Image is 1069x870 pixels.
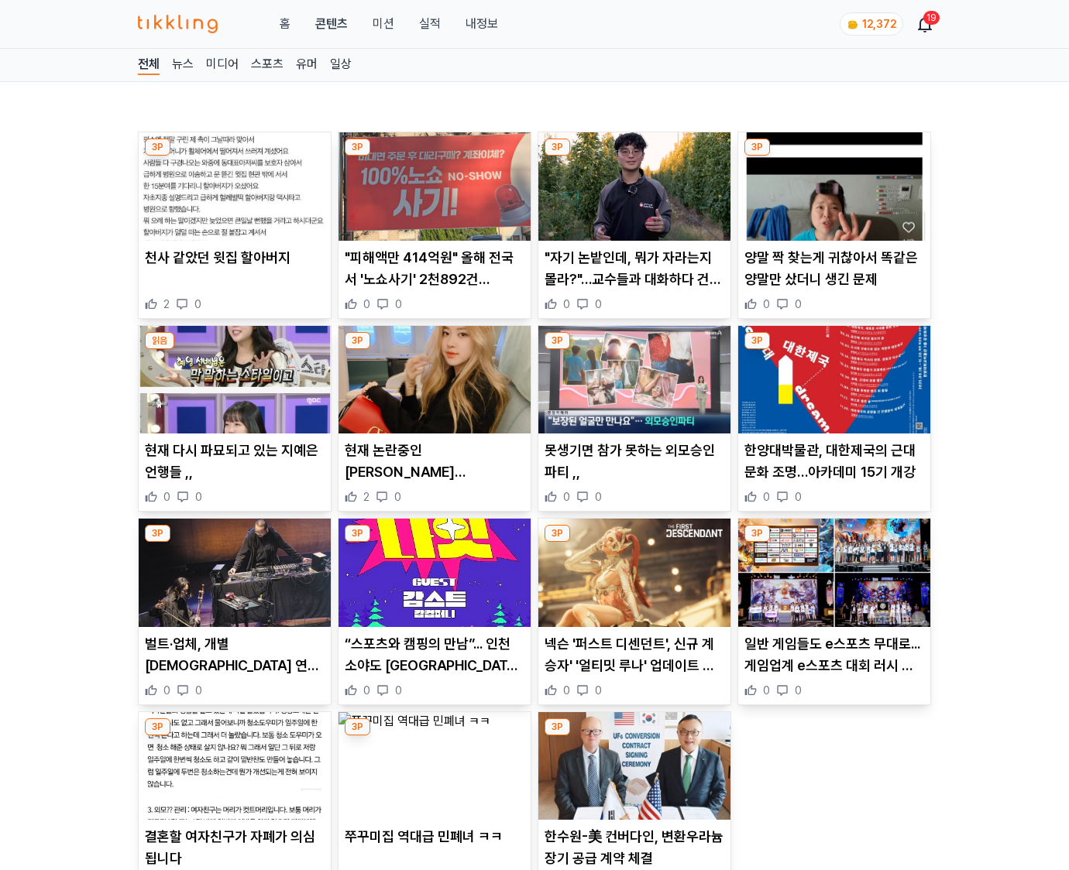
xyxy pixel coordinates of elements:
span: 2 [163,296,170,312]
span: 0 [195,683,202,698]
p: 현재 논란중인 [PERSON_NAME] [PERSON_NAME]인[PERSON_NAME] [PERSON_NAME] ㄷㄷㄷ.JPG [345,440,524,483]
img: 티끌링 [138,15,218,33]
div: 3P 벌트·업체, 개별성서 연대성으로 가는 테크노…300분 求道의 '무아지경' 벌트·업체, 개별[DEMOGRAPHIC_DATA] 연대성으로 가는 테크노…300분 求道의 '[D... [138,518,332,705]
img: coin [847,19,859,31]
div: 19 [923,11,940,25]
img: 양말 짝 찾는게 귀찮아서 똑같은 양말만 샀더니 생긴 문제 [738,132,930,241]
p: "피해액만 414억원" 올해 전국서 '노쇼사기' 2천892건… [345,247,524,290]
p: "자기 논밭인데, 뭐가 자라는지 몰라?"…교수들과 대화하다 건져 온 300억원 AI 아이디어 [545,247,724,290]
a: 미디어 [206,55,239,75]
div: 3P [545,139,570,156]
a: 실적 [419,15,441,33]
span: 0 [763,489,770,505]
p: 벌트·업체, 개별[DEMOGRAPHIC_DATA] 연대성으로 가는 테크노…300분 求道의 '[DEMOGRAPHIC_DATA]' [145,633,325,676]
p: 넥슨 '퍼스트 디센던트', 신규 계승자' '얼티밋 루나' 업데이트 실시 [545,633,724,676]
img: 한수원-美 컨버다인, 변환우라늄 장기 공급 계약 체결 [538,712,730,820]
div: 3P 현재 논란중인 박민정 장례식인스타 사진 ㄷㄷㄷ.JPG 현재 논란중인 [PERSON_NAME] [PERSON_NAME]인[PERSON_NAME] [PERSON_NAME] ... [338,325,531,512]
p: 한양대박물관, 대한제국의 근대문화 조명…아카데미 15기 개강 [744,440,924,483]
span: 0 [363,683,370,698]
div: 읽음 현재 다시 파묘되고 있는 지예은 언행들 ,, 현재 다시 파묘되고 있는 지예은 언행들 ,, 0 0 [138,325,332,512]
img: 쭈꾸미집 역대급 민폐녀 ㅋㅋ [339,712,531,820]
div: 3P 넥슨 '퍼스트 디센던트', 신규 계승자' '얼티밋 루나' 업데이트 실시 넥슨 '퍼스트 디센던트', 신규 계승자' '얼티밋 루나' 업데이트 실시 0 0 [538,518,731,705]
span: 0 [394,489,401,505]
img: 천사 같았던 윗집 할아버지 [139,132,331,241]
span: 0 [795,683,802,698]
a: 스포츠 [251,55,284,75]
img: "피해액만 414억원" 올해 전국서 '노쇼사기' 2천892건… [339,132,531,241]
span: 0 [763,296,770,312]
span: 0 [395,296,402,312]
p: 한수원-美 컨버다인, 변환우라늄 장기 공급 계약 체결 [545,826,724,869]
img: 벌트·업체, 개별성서 연대성으로 가는 테크노…300분 求道의 '무아지경' [139,519,331,627]
p: 양말 짝 찾는게 귀찮아서 똑같은 양말만 샀더니 생긴 문제 [744,247,924,290]
div: 3P 천사 같았던 윗집 할아버지 천사 같았던 윗집 할아버지 2 0 [138,132,332,319]
div: 3P 못생기면 참가 못하는 외모승인파티 ,, 못생기면 참가 못하는 외모승인파티 ,, 0 0 [538,325,731,512]
div: 3P [345,332,370,349]
div: 3P [545,332,570,349]
img: 결혼할 여자친구가 자폐가 의심됩니다 [139,712,331,820]
img: 현재 다시 파묘되고 있는 지예은 언행들 ,, [139,326,331,434]
span: 0 [795,296,802,312]
div: 3P [345,139,370,156]
div: 3P 양말 짝 찾는게 귀찮아서 똑같은 양말만 샀더니 생긴 문제 양말 짝 찾는게 귀찮아서 똑같은 양말만 샀더니 생긴 문제 0 0 [737,132,931,319]
a: 내정보 [466,15,498,33]
div: 3P [545,718,570,735]
span: 0 [795,489,802,505]
span: 0 [163,489,170,505]
div: 3P “스포츠와 캠핑의 만남”... 인천 소야도 스포티 캠핑 나잇, 28일 개최 “스포츠와 캠핑의 만남”... 인천 소야도 [GEOGRAPHIC_DATA] 나잇, 28일 개최... [338,518,531,705]
div: 3P 한양대박물관, 대한제국의 근대문화 조명…아카데미 15기 개강 한양대박물관, 대한제국의 근대문화 조명…아카데미 15기 개강 0 0 [737,325,931,512]
img: 현재 논란중인 박민정 장례식인스타 사진 ㄷㄷㄷ.JPG [339,326,531,434]
a: 콘텐츠 [315,15,348,33]
img: "자기 논밭인데, 뭐가 자라는지 몰라?"…교수들과 대화하다 건져 온 300억원 AI 아이디어 [538,132,730,241]
div: 3P [744,139,770,156]
a: 일상 [330,55,352,75]
span: 0 [395,683,402,698]
img: “스포츠와 캠핑의 만남”... 인천 소야도 스포티 캠핑 나잇, 28일 개최 [339,519,531,627]
div: 3P 일반 게임들도 e스포츠 무대로...게임업계 e스포츠 대회 러시 본격화 일반 게임들도 e스포츠 무대로...게임업계 e스포츠 대회 러시 본격화 0 0 [737,518,931,705]
a: 전체 [138,55,160,75]
div: 3P [345,718,370,735]
a: coin 12,372 [840,12,900,36]
p: 일반 게임들도 e스포츠 무대로...게임업계 e스포츠 대회 러시 본격화 [744,633,924,676]
div: 3P "자기 논밭인데, 뭐가 자라는지 몰라?"…교수들과 대화하다 건져 온 300억원 AI 아이디어 "자기 논밭인데, 뭐가 자라는지 몰라?"…교수들과 대화하다 건져 온 300억... [538,132,731,319]
div: 3P [744,332,770,349]
span: 0 [163,683,170,698]
a: 유머 [296,55,318,75]
span: 0 [563,489,570,505]
div: 3P [145,139,170,156]
div: 3P [744,525,770,542]
a: 홈 [280,15,290,33]
p: 못생기면 참가 못하는 외모승인파티 ,, [545,440,724,483]
span: 0 [595,489,602,505]
p: 현재 다시 파묘되고 있는 지예은 언행들 ,, [145,440,325,483]
img: 한양대박물관, 대한제국의 근대문화 조명…아카데미 15기 개강 [738,326,930,434]
a: 19 [919,15,931,33]
div: 3P [145,718,170,735]
button: 미션 [373,15,394,33]
p: “스포츠와 캠핑의 만남”... 인천 소야도 [GEOGRAPHIC_DATA] 나잇, 28일 개최 [345,633,524,676]
div: 읽음 [145,332,174,349]
img: 못생기면 참가 못하는 외모승인파티 ,, [538,326,730,434]
a: 뉴스 [172,55,194,75]
div: 3P [145,525,170,542]
span: 0 [763,683,770,698]
span: 0 [595,296,602,312]
p: 천사 같았던 윗집 할아버지 [145,247,325,269]
span: 12,372 [862,18,896,30]
span: 0 [563,296,570,312]
div: 3P [545,525,570,542]
span: 0 [194,296,201,312]
span: 0 [595,683,602,698]
div: 3P "피해액만 414억원" 올해 전국서 '노쇼사기' 2천892건… "피해액만 414억원" 올해 전국서 '노쇼사기' 2천892건… 0 0 [338,132,531,319]
span: 0 [363,296,370,312]
div: 3P [345,525,370,542]
p: 쭈꾸미집 역대급 민폐녀 ㅋㅋ [345,826,524,848]
span: 0 [563,683,570,698]
img: 넥슨 '퍼스트 디센던트', 신규 계승자' '얼티밋 루나' 업데이트 실시 [538,519,730,627]
span: 2 [363,489,370,505]
img: 일반 게임들도 e스포츠 무대로...게임업계 e스포츠 대회 러시 본격화 [738,519,930,627]
p: 결혼할 여자친구가 자폐가 의심됩니다 [145,826,325,869]
span: 0 [195,489,202,505]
